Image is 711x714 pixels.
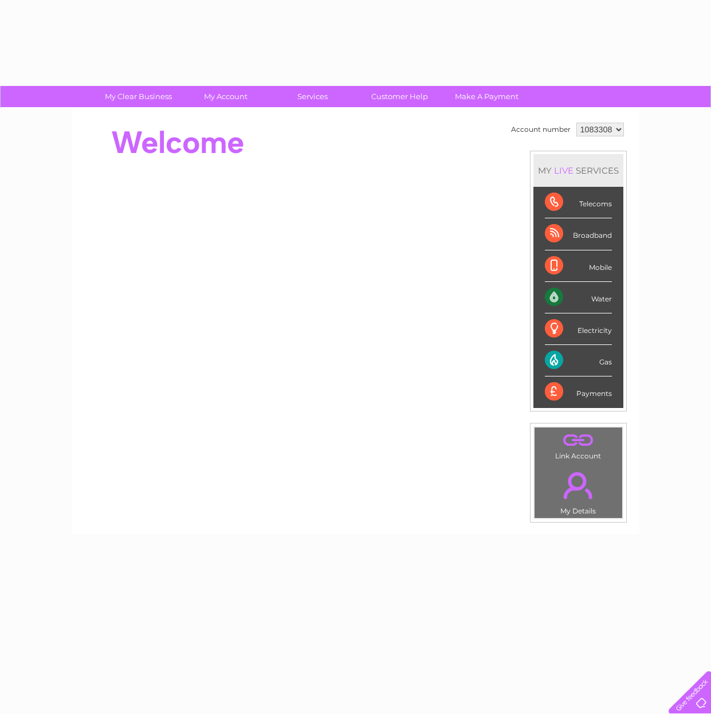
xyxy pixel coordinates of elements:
[545,313,612,345] div: Electricity
[537,465,619,505] a: .
[545,376,612,407] div: Payments
[545,282,612,313] div: Water
[352,86,447,107] a: Customer Help
[545,250,612,282] div: Mobile
[534,427,623,463] td: Link Account
[534,462,623,519] td: My Details
[265,86,360,107] a: Services
[552,165,576,176] div: LIVE
[533,154,623,187] div: MY SERVICES
[178,86,273,107] a: My Account
[508,120,573,139] td: Account number
[91,86,186,107] a: My Clear Business
[439,86,534,107] a: Make A Payment
[545,218,612,250] div: Broadband
[537,430,619,450] a: .
[545,187,612,218] div: Telecoms
[545,345,612,376] div: Gas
